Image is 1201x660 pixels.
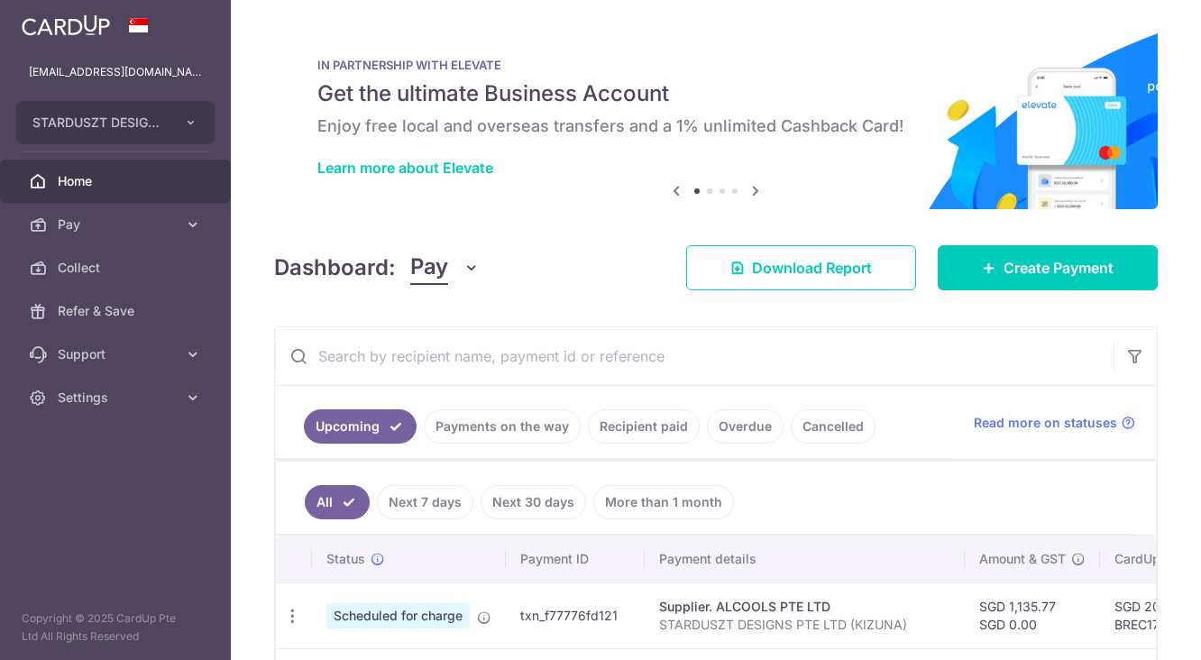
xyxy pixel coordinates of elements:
span: Home [58,172,177,190]
span: Amount & GST [979,550,1066,568]
span: Refer & Save [58,302,177,320]
span: Create Payment [1004,257,1114,279]
span: STARDUSZT DESIGNS PRIVATE LIMITED [32,114,166,132]
span: Scheduled for charge [326,603,470,628]
span: Download Report [752,257,872,279]
span: Settings [58,389,177,407]
a: Learn more about Elevate [317,159,493,177]
a: Next 7 days [377,485,473,519]
input: Search by recipient name, payment id or reference [275,327,1114,385]
span: Read more on statuses [974,414,1117,432]
a: Create Payment [938,245,1158,290]
a: Next 30 days [481,485,586,519]
p: [EMAIL_ADDRESS][DOMAIN_NAME] [29,63,202,81]
p: STARDUSZT DESIGNS PTE LTD (KIZUNA) [659,616,950,634]
a: Download Report [686,245,916,290]
p: IN PARTNERSHIP WITH ELEVATE [317,58,1114,72]
div: Supplier. ALCOOLS PTE LTD [659,598,950,616]
a: Cancelled [791,409,876,444]
a: Upcoming [304,409,417,444]
h4: Dashboard: [274,252,396,284]
button: STARDUSZT DESIGNS PRIVATE LIMITED [16,101,215,144]
a: More than 1 month [593,485,734,519]
span: Collect [58,259,177,277]
span: Pay [410,251,448,285]
a: Overdue [707,409,784,444]
img: CardUp [22,14,110,36]
a: Recipient paid [588,409,700,444]
td: txn_f77776fd121 [506,582,645,648]
button: Pay [410,251,480,285]
span: CardUp fee [1114,550,1183,568]
th: Payment details [645,536,965,582]
th: Payment ID [506,536,645,582]
span: Support [58,345,177,363]
td: SGD 1,135.77 SGD 0.00 [965,582,1100,648]
a: Payments on the way [424,409,581,444]
img: Renovation banner [274,29,1158,209]
span: Status [326,550,365,568]
a: All [305,485,370,519]
h6: Enjoy free local and overseas transfers and a 1% unlimited Cashback Card! [317,115,1114,137]
h5: Get the ultimate Business Account [317,79,1114,108]
a: Read more on statuses [974,414,1135,432]
span: Pay [58,215,177,234]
